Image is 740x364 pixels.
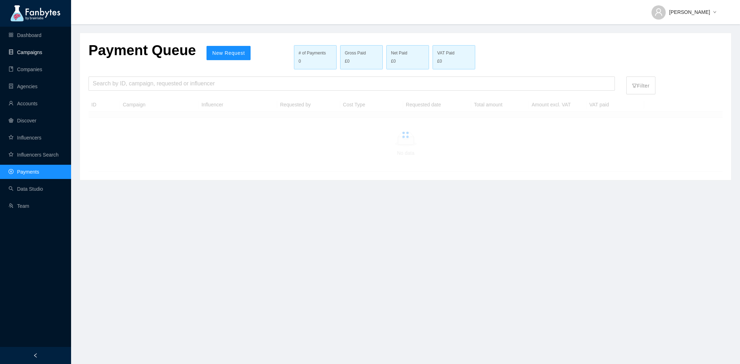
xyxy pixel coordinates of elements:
span: down [713,10,717,15]
button: [PERSON_NAME]down [646,4,722,15]
div: VAT Paid [437,50,471,57]
span: filter [632,83,637,88]
button: filterFilter [626,77,655,94]
a: starInfluencers Search [9,152,59,158]
a: radar-chartDiscover [9,118,36,123]
span: left [33,353,38,358]
a: pay-circlePayments [9,169,39,175]
a: containerAgencies [9,84,38,89]
span: £0 [345,58,349,65]
div: Net Paid [391,50,424,57]
p: Payment Queue [89,42,196,59]
span: £0 [391,58,396,65]
a: databaseCampaigns [9,49,42,55]
span: user [654,8,663,16]
a: appstoreDashboard [9,32,42,38]
a: searchData Studio [9,186,43,192]
a: userAccounts [9,101,38,106]
p: Filter [632,78,649,90]
button: New Request [207,46,251,60]
div: Gross Paid [345,50,378,57]
span: 0 [299,59,301,64]
a: bookCompanies [9,67,42,72]
div: # of Payments [299,50,332,57]
a: starInfluencers [9,135,41,141]
span: £0 [437,58,442,65]
a: usergroup-addTeam [9,203,29,209]
span: [PERSON_NAME] [669,8,710,16]
span: New Request [212,50,245,56]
